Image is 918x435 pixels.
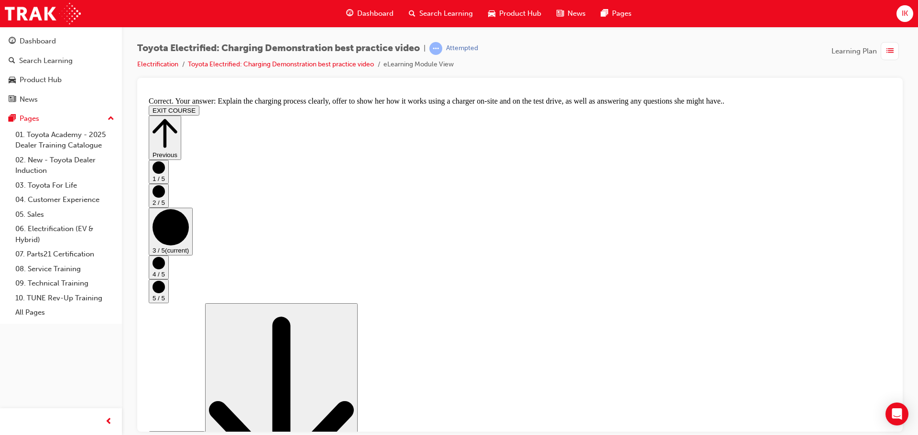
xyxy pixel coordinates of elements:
button: Previous [4,22,36,67]
a: 04. Customer Experience [11,192,118,207]
span: Learning Plan [831,46,877,57]
div: Dashboard [20,36,56,47]
div: Step controls [4,22,746,414]
a: 08. Service Training [11,262,118,276]
span: Search Learning [419,8,473,19]
img: Trak [5,3,81,24]
button: 1 / 5 [4,67,24,91]
span: Product Hub [499,8,541,19]
a: car-iconProduct Hub [481,4,549,23]
span: | [424,43,426,54]
a: Toyota Electrified: Charging Demonstration best practice video [188,60,374,68]
span: search-icon [9,57,15,65]
button: IK [896,5,913,22]
div: Open Intercom Messenger [885,403,908,425]
span: guage-icon [346,8,353,20]
button: 3 / 5(current) [4,115,48,162]
div: Correct. Your answer: Explain the charging process clearly, offer to show her how it works using ... [4,4,746,12]
span: (current) [20,154,44,161]
a: Dashboard [4,32,118,50]
span: Previous [8,58,33,65]
a: 01. Toyota Academy - 2025 Dealer Training Catalogue [11,127,118,153]
button: Learning Plan [831,42,903,60]
span: 5 / 5 [8,202,20,209]
span: prev-icon [105,416,112,428]
span: car-icon [9,76,16,85]
a: 05. Sales [11,207,118,222]
a: pages-iconPages [593,4,639,23]
span: Dashboard [357,8,393,19]
span: up-icon [108,113,114,125]
a: Search Learning [4,52,118,70]
a: 03. Toyota For Life [11,178,118,193]
button: 5 / 5 [4,186,24,210]
span: 2 / 5 [8,106,20,113]
span: learningRecordVerb_ATTEMPT-icon [429,42,442,55]
div: Pages [20,113,39,124]
span: guage-icon [9,37,16,46]
span: 4 / 5 [8,178,20,185]
a: news-iconNews [549,4,593,23]
span: Toyota Electrified: Charging Demonstration best practice video [137,43,420,54]
button: Pages [4,110,118,127]
span: search-icon [409,8,415,20]
span: 1 / 5 [8,82,20,89]
a: Product Hub [4,71,118,89]
span: pages-icon [9,115,16,123]
span: pages-icon [601,8,608,20]
span: 3 / 5 [8,154,20,161]
div: Product Hub [20,74,62,85]
span: Pages [612,8,632,19]
button: EXIT COURSE [4,12,55,22]
a: 02. New - Toyota Dealer Induction [11,153,118,178]
a: 09. Technical Training [11,276,118,291]
span: news-icon [9,95,16,104]
span: news-icon [557,8,564,20]
span: car-icon [488,8,495,20]
a: All Pages [11,305,118,320]
span: News [568,8,586,19]
a: 06. Electrification (EV & Hybrid) [11,222,118,247]
a: 10. TUNE Rev-Up Training [11,291,118,306]
a: Electrification [137,60,178,68]
div: Search Learning [19,55,73,66]
div: Attempted [446,44,478,53]
span: IK [902,8,908,19]
button: 2 / 5 [4,91,24,115]
a: News [4,91,118,108]
button: 4 / 5 [4,162,24,186]
button: DashboardSearch LearningProduct HubNews [4,31,118,110]
li: eLearning Module View [383,59,454,70]
a: 07. Parts21 Certification [11,247,118,262]
a: guage-iconDashboard [339,4,401,23]
span: list-icon [886,45,894,57]
a: search-iconSearch Learning [401,4,481,23]
div: News [20,94,38,105]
